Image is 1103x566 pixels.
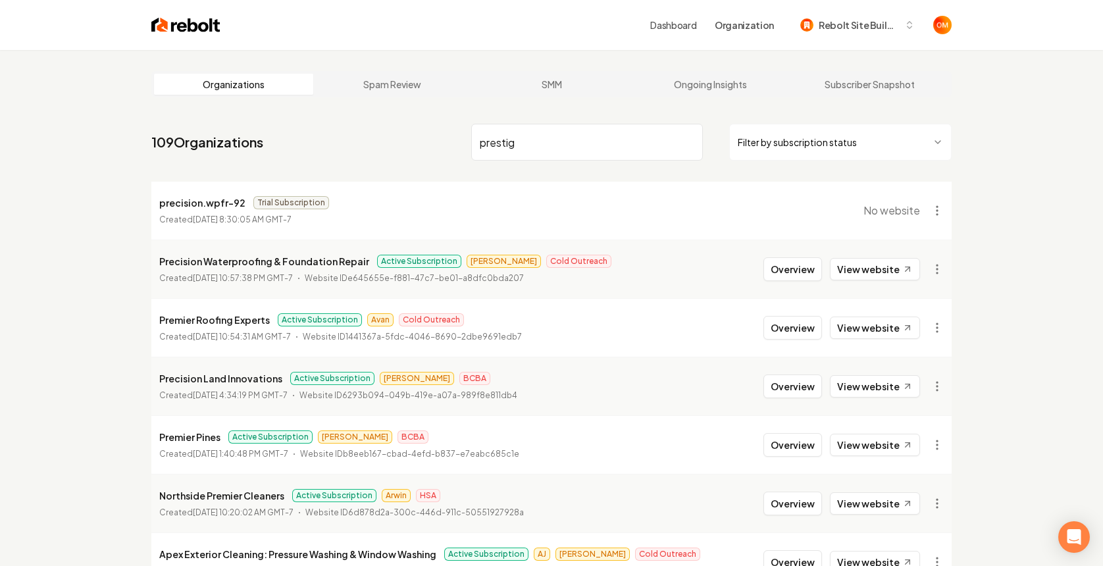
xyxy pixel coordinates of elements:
a: View website [830,317,920,339]
time: [DATE] 1:40:48 PM GMT-7 [193,449,288,459]
a: Ongoing Insights [631,74,790,95]
span: Cold Outreach [635,548,700,561]
a: View website [830,492,920,515]
p: Website ID b8eeb167-cbad-4efd-b837-e7eabc685c1e [300,448,519,461]
p: Premier Roofing Experts [159,312,270,328]
img: Rebolt Site Builder [800,18,813,32]
time: [DATE] 10:54:31 AM GMT-7 [193,332,291,342]
input: Search by name or ID [471,124,703,161]
p: Website ID 1441367a-5fdc-4046-8690-2dbe9691edb7 [303,330,522,344]
a: Spam Review [313,74,473,95]
p: Precision Land Innovations [159,371,282,386]
span: Arwin [382,489,411,502]
time: [DATE] 10:57:38 PM GMT-7 [193,273,293,283]
a: View website [830,375,920,398]
p: Created [159,389,288,402]
a: Dashboard [650,18,696,32]
p: Created [159,272,293,285]
span: Active Subscription [377,255,461,268]
button: Overview [763,433,822,457]
span: Trial Subscription [253,196,329,209]
button: Overview [763,492,822,515]
p: Website ID 6293b094-049b-419e-a07a-989f8e811db4 [299,389,517,402]
span: Active Subscription [290,372,374,385]
span: [PERSON_NAME] [555,548,630,561]
button: Overview [763,316,822,340]
p: Created [159,330,291,344]
button: Overview [763,257,822,281]
span: No website [863,203,920,219]
time: [DATE] 10:20:02 AM GMT-7 [193,507,294,517]
img: Rebolt Logo [151,16,220,34]
span: Active Subscription [444,548,528,561]
span: Active Subscription [228,430,313,444]
p: Created [159,213,292,226]
a: Organizations [154,74,313,95]
a: View website [830,434,920,456]
a: SMM [472,74,631,95]
p: Premier Pines [159,429,220,445]
time: [DATE] 4:34:19 PM GMT-7 [193,390,288,400]
p: Website ID 6d878d2a-300c-446d-911c-50551927928a [305,506,524,519]
p: Website ID e645655e-f881-47c7-be01-a8dfc0bda207 [305,272,524,285]
p: Northside Premier Cleaners [159,488,284,503]
a: 109Organizations [151,133,263,151]
span: AJ [534,548,550,561]
button: Organization [707,13,782,37]
p: precision.wpfr-92 [159,195,245,211]
span: Rebolt Site Builder [819,18,899,32]
span: Avan [367,313,394,326]
a: Subscriber Snapshot [790,74,949,95]
span: BCBA [459,372,490,385]
img: Omar Molai [933,16,952,34]
span: [PERSON_NAME] [467,255,541,268]
span: BCBA [398,430,428,444]
span: Cold Outreach [546,255,611,268]
div: Open Intercom Messenger [1058,521,1090,553]
time: [DATE] 8:30:05 AM GMT-7 [193,215,292,224]
p: Precision Waterproofing & Foundation Repair [159,253,369,269]
button: Overview [763,374,822,398]
span: Active Subscription [278,313,362,326]
span: HSA [416,489,440,502]
span: Cold Outreach [399,313,464,326]
span: [PERSON_NAME] [380,372,454,385]
a: View website [830,258,920,280]
p: Apex Exterior Cleaning: Pressure Washing & Window Washing [159,546,436,562]
span: [PERSON_NAME] [318,430,392,444]
p: Created [159,506,294,519]
span: Active Subscription [292,489,376,502]
button: Open user button [933,16,952,34]
p: Created [159,448,288,461]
